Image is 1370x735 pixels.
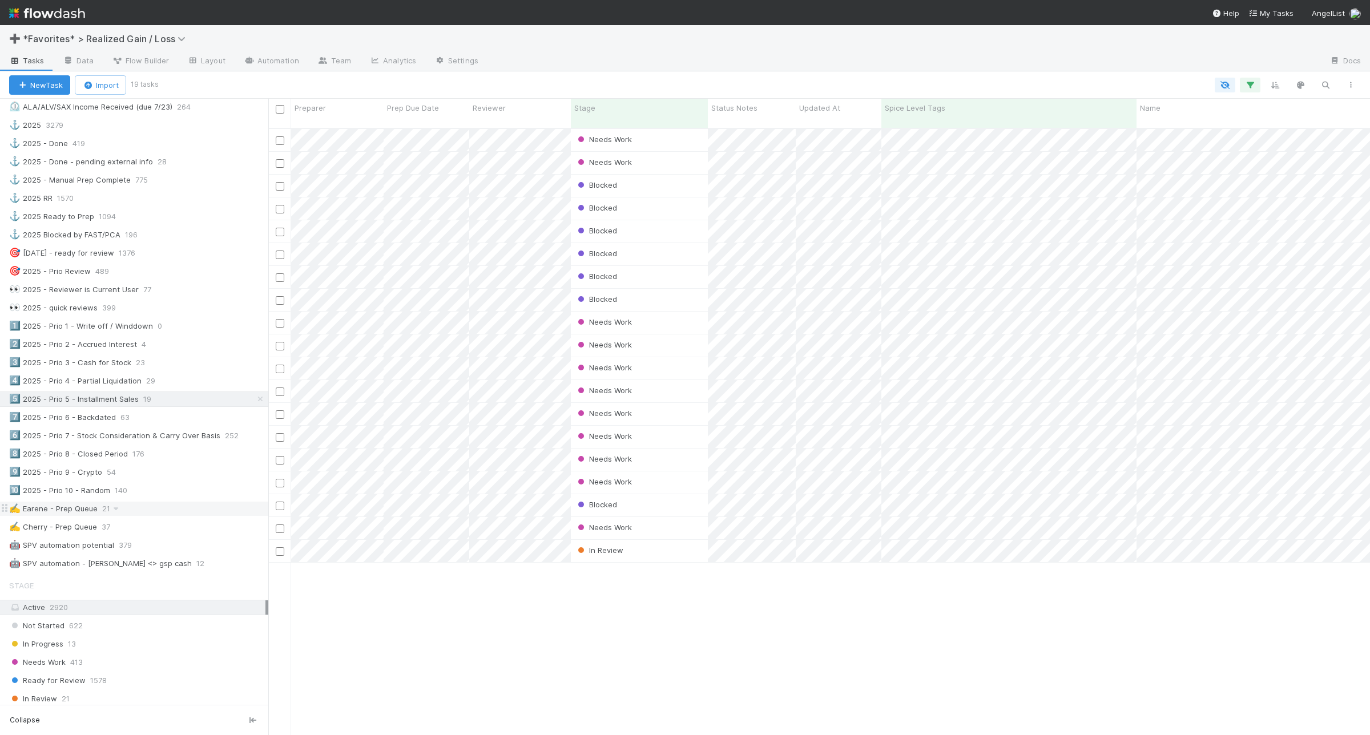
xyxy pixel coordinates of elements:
[120,410,141,425] span: 63
[473,102,506,114] span: Reviewer
[9,483,110,498] div: 2025 - Prio 10 - Random
[276,296,284,305] input: Toggle Row Selected
[9,502,98,516] div: Earene - Prep Queue
[46,118,75,132] span: 3279
[9,100,172,114] div: ALA/ALV/SAX Income Received (due 7/23)
[75,75,126,95] button: Import
[158,319,174,333] span: 0
[575,179,617,191] div: Blocked
[575,476,632,487] div: Needs Work
[177,100,202,114] span: 264
[158,155,178,169] span: 28
[276,547,284,556] input: Toggle Row Selected
[72,136,96,151] span: 419
[575,317,632,326] span: Needs Work
[235,52,308,71] a: Automation
[9,412,21,422] span: 7️⃣
[9,430,21,440] span: 6️⃣
[9,619,65,633] span: Not Started
[575,180,617,189] span: Blocked
[102,301,127,315] span: 399
[575,293,617,305] div: Blocked
[276,433,284,442] input: Toggle Row Selected
[575,249,617,258] span: Blocked
[57,191,85,205] span: 1570
[575,385,632,396] div: Needs Work
[102,520,122,534] span: 37
[575,226,617,235] span: Blocked
[575,134,632,145] div: Needs Work
[9,211,21,221] span: ⚓
[9,248,21,257] span: 🎯
[9,467,21,476] span: 9️⃣
[276,342,284,350] input: Toggle Row Selected
[575,546,623,555] span: In Review
[575,294,617,304] span: Blocked
[9,673,86,688] span: Ready for Review
[276,159,284,168] input: Toggle Row Selected
[1248,7,1294,19] a: My Tasks
[575,340,632,349] span: Needs Work
[9,138,21,148] span: ⚓
[9,319,153,333] div: 2025 - Prio 1 - Write off / Winddown
[23,33,191,45] span: *Favorites* > Realized Gain / Loss
[575,430,632,442] div: Needs Work
[9,3,85,23] img: logo-inverted-e16ddd16eac7371096b0.svg
[9,600,265,615] div: Active
[425,52,487,71] a: Settings
[276,387,284,396] input: Toggle Row Selected
[575,363,632,372] span: Needs Work
[575,407,632,419] div: Needs Work
[9,410,116,425] div: 2025 - Prio 6 - Backdated
[276,273,284,282] input: Toggle Row Selected
[575,272,617,281] span: Blocked
[9,34,21,43] span: ➕
[131,79,159,90] small: 19 tasks
[9,321,21,330] span: 1️⃣
[70,655,83,669] span: 413
[9,447,128,461] div: 2025 - Prio 8 - Closed Period
[276,136,284,145] input: Toggle Row Selected
[69,619,83,633] span: 622
[9,339,21,349] span: 2️⃣
[9,302,21,312] span: 👀
[62,692,70,706] span: 21
[575,409,632,418] span: Needs Work
[575,339,632,350] div: Needs Work
[54,52,103,71] a: Data
[1312,9,1345,18] span: AngelList
[575,316,632,328] div: Needs Work
[575,544,623,556] div: In Review
[276,205,284,213] input: Toggle Row Selected
[276,365,284,373] input: Toggle Row Selected
[575,499,617,510] div: Blocked
[103,52,178,71] a: Flow Builder
[575,202,617,213] div: Blocked
[112,55,169,66] span: Flow Builder
[1248,9,1294,18] span: My Tasks
[9,118,41,132] div: 2025
[9,520,97,534] div: Cherry - Prep Queue
[9,173,131,187] div: 2025 - Manual Prep Complete
[575,157,632,167] span: Needs Work
[360,52,425,71] a: Analytics
[9,156,21,166] span: ⚓
[9,75,70,95] button: NewTask
[276,479,284,487] input: Toggle Row Selected
[107,465,127,479] span: 54
[1320,52,1370,71] a: Docs
[9,246,114,260] div: [DATE] - ready for review
[9,155,153,169] div: 2025 - Done - pending external info
[143,282,163,297] span: 77
[575,248,617,259] div: Blocked
[136,356,156,370] span: 23
[1140,102,1161,114] span: Name
[9,55,45,66] span: Tasks
[9,282,139,297] div: 2025 - Reviewer is Current User
[9,228,120,242] div: 2025 Blocked by FAST/PCA
[711,102,757,114] span: Status Notes
[308,52,360,71] a: Team
[9,209,94,224] div: 2025 Ready to Prep
[885,102,945,114] span: Spice Level Tags
[9,337,137,352] div: 2025 - Prio 2 - Accrued Interest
